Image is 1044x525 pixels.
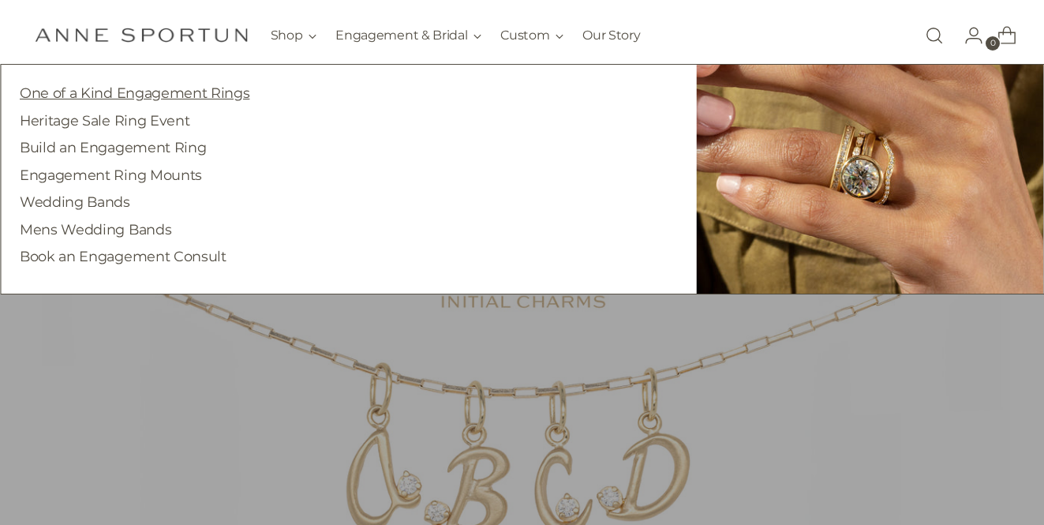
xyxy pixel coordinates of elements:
a: Open cart modal [985,20,1016,51]
a: Go to the account page [952,20,983,51]
button: Shop [271,18,317,53]
a: Open search modal [919,20,950,51]
a: Our Story [582,18,640,53]
button: Engagement & Bridal [335,18,481,53]
span: 0 [986,36,1000,51]
button: Custom [500,18,563,53]
a: Anne Sportun Fine Jewellery [35,28,248,43]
